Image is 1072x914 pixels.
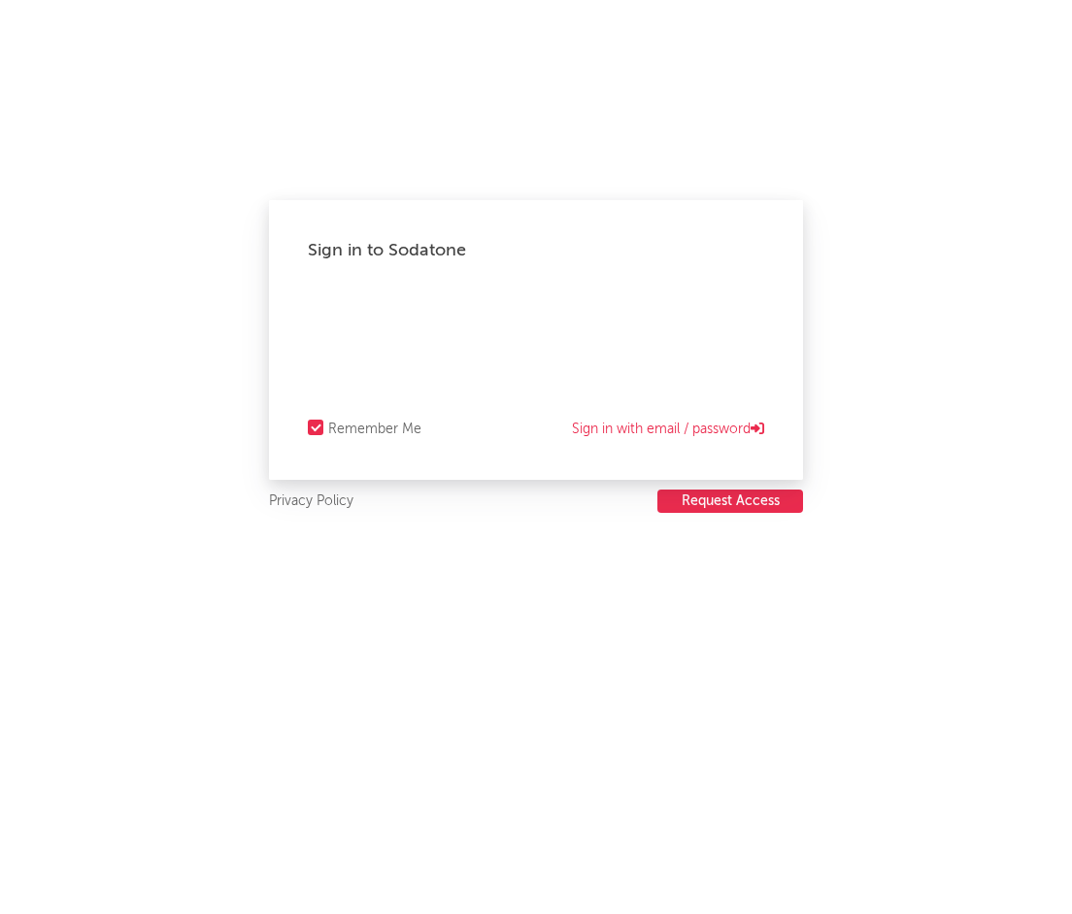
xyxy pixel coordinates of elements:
[657,490,803,514] a: Request Access
[308,239,764,262] div: Sign in to Sodatone
[572,418,764,441] a: Sign in with email / password
[269,490,353,514] a: Privacy Policy
[657,490,803,513] button: Request Access
[328,418,421,441] div: Remember Me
